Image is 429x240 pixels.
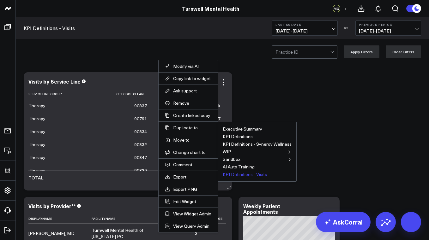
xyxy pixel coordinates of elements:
div: MQ [333,5,340,12]
button: Edit Widget [165,199,211,204]
div: Therapy [28,128,45,135]
div: VS [341,26,352,30]
div: 90839 [134,167,147,173]
div: Visits by Service Line [28,78,81,85]
div: TOTAL [28,175,43,181]
th: Facilityname [92,214,159,224]
a: View Widget Admin [165,211,211,217]
span: [DATE] - [DATE] [275,28,334,33]
button: WIP [223,149,231,154]
a: View Query Admin [165,223,211,229]
div: Weekly Patient Appointments [243,202,280,215]
b: Last 60 Days [275,23,334,26]
b: Previous Period [359,23,418,26]
div: Therapy [28,141,45,148]
div: 90832 [134,141,147,148]
a: AskCorral [316,212,371,232]
button: Ask support [165,88,211,94]
div: Therapy [28,167,45,173]
button: Executive Summary [223,127,262,131]
button: KPI Definitions - Synergy Wellness [223,142,292,146]
span: [DATE] - [DATE] [359,28,418,33]
button: Remove [165,100,211,106]
div: 90791 [134,115,147,122]
button: KPI Definitions - Visits [223,172,267,177]
div: Visits by Provider** [28,202,76,209]
button: Sandbox [223,157,240,161]
div: 3 [195,230,197,237]
div: Therapy [28,154,45,161]
th: Service Line Group [28,89,92,99]
div: 90837 [134,102,147,109]
button: Last 60 Days[DATE]-[DATE] [272,20,338,36]
button: Apply Filters [344,45,379,58]
button: Create linked copy [165,113,211,118]
button: Modify via AI [165,63,211,69]
a: KPI Definitions - Visits [24,25,75,32]
th: Displayname [28,214,92,224]
a: Export PNG [165,186,211,192]
th: Total Booked Visits [153,89,226,99]
div: Therapy [28,115,45,122]
button: Move to [165,137,211,143]
th: Change [203,214,226,224]
button: KPI Definitions [223,134,253,139]
button: Previous Period[DATE]-[DATE] [355,20,421,36]
a: Turnwell Mental Health [182,5,239,12]
div: Turnwell Mental Health of [US_STATE] PC [92,227,154,240]
button: Clear Filters [386,45,421,58]
div: 90847 [134,154,147,161]
button: Copy link to widget [165,76,211,81]
button: + [342,5,349,12]
button: Duplicate to [165,125,211,131]
button: Change chart to [165,149,211,155]
th: Cpt Code Clean [92,89,153,99]
span: + [344,6,347,11]
div: [PERSON_NAME], MD [28,230,75,237]
button: AI Auto Training [223,165,255,169]
div: 90834 [134,128,147,135]
div: Therapy [28,102,45,109]
div: - [219,230,221,237]
button: Comment [165,162,211,167]
a: Export [165,174,211,180]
